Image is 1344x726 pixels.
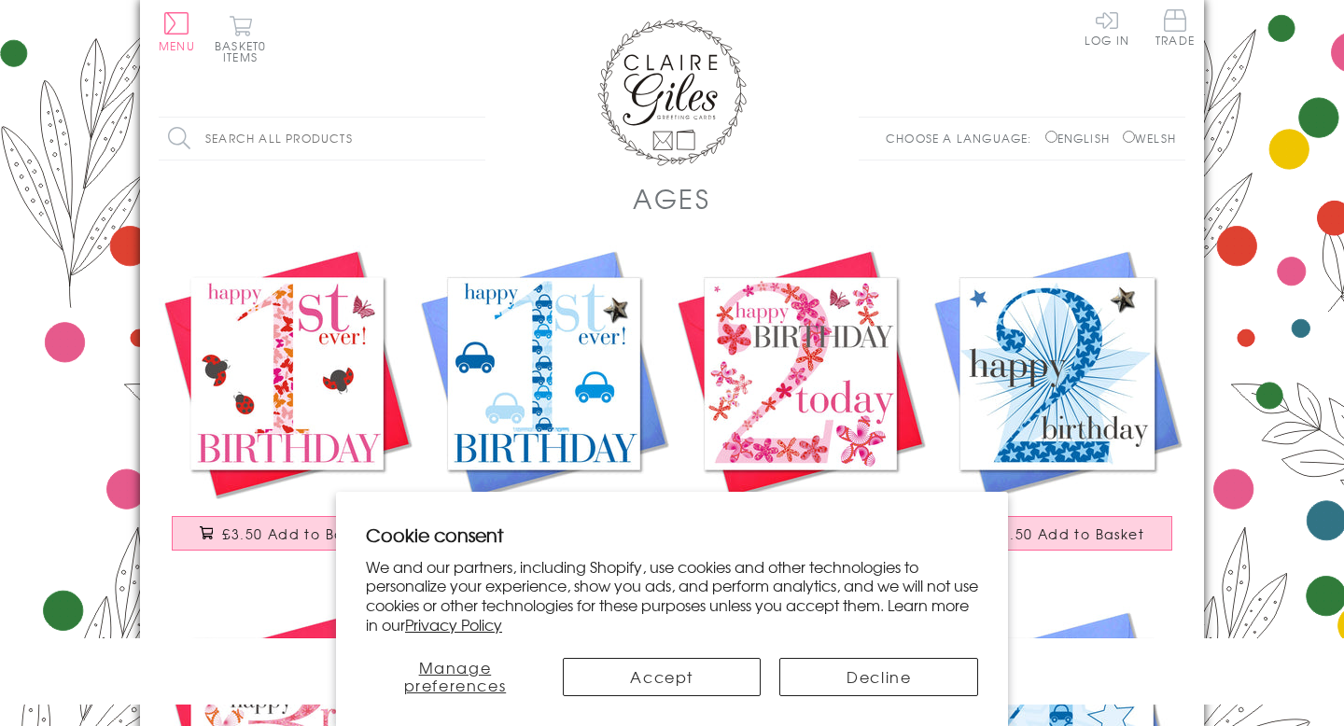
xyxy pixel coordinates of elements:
[597,19,747,166] img: Claire Giles Greetings Cards
[779,658,978,696] button: Decline
[366,557,978,635] p: We and our partners, including Shopify, use cookies and other technologies to personalize your ex...
[886,130,1042,147] p: Choose a language:
[159,245,415,502] img: Birthday Card, Age 1 Girl Pink 1st Birthday, Embellished with a fabric butterfly
[942,516,1173,551] button: £3.50 Add to Basket
[159,12,195,51] button: Menu
[1155,9,1195,46] span: Trade
[415,245,672,569] a: Birthday Card, Age 1 Blue Boy, 1st Birthday, Embellished with a padded star £3.50 Add to Basket
[929,245,1185,569] a: Birthday Card, Boy Blue, Happy 2nd Birthday, Embellished with a padded star £3.50 Add to Basket
[159,37,195,54] span: Menu
[159,118,485,160] input: Search all products
[563,658,762,696] button: Accept
[672,245,929,569] a: Birthday Card, Age 2 Girl Pink 2nd Birthday, Embellished with a fabric butterfly £3.50 Add to Basket
[633,179,711,217] h1: AGES
[159,245,415,569] a: Birthday Card, Age 1 Girl Pink 1st Birthday, Embellished with a fabric butterfly £3.50 Add to Basket
[404,656,507,696] span: Manage preferences
[992,524,1144,543] span: £3.50 Add to Basket
[415,245,672,502] img: Birthday Card, Age 1 Blue Boy, 1st Birthday, Embellished with a padded star
[215,15,266,63] button: Basket0 items
[222,524,374,543] span: £3.50 Add to Basket
[1123,131,1135,143] input: Welsh
[172,516,403,551] button: £3.50 Add to Basket
[366,658,544,696] button: Manage preferences
[929,245,1185,502] img: Birthday Card, Boy Blue, Happy 2nd Birthday, Embellished with a padded star
[1085,9,1129,46] a: Log In
[405,613,502,635] a: Privacy Policy
[672,245,929,502] img: Birthday Card, Age 2 Girl Pink 2nd Birthday, Embellished with a fabric butterfly
[1045,130,1119,147] label: English
[1155,9,1195,49] a: Trade
[467,118,485,160] input: Search
[223,37,266,65] span: 0 items
[1123,130,1176,147] label: Welsh
[366,522,978,548] h2: Cookie consent
[1045,131,1057,143] input: English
